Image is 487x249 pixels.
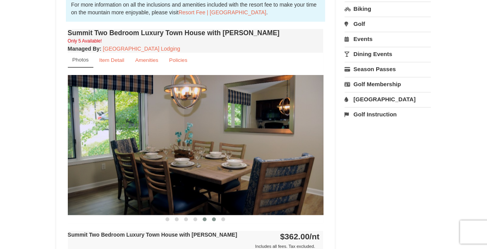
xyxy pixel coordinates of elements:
small: Item Detail [99,57,124,63]
a: [GEOGRAPHIC_DATA] Lodging [103,46,180,52]
strong: $362.00 [280,232,320,241]
span: /nt [310,232,320,241]
small: Photos [72,57,89,63]
a: [GEOGRAPHIC_DATA] [344,92,431,106]
a: Biking [344,2,431,16]
img: 18876286-206-01cdcc69.png [68,75,324,215]
a: Item Detail [94,53,129,68]
a: Golf Instruction [344,107,431,121]
a: Events [344,32,431,46]
a: Policies [164,53,192,68]
strong: Summit Two Bedroom Luxury Town House with [PERSON_NAME] [68,232,237,238]
a: Resort Fee | [GEOGRAPHIC_DATA] [179,9,266,15]
small: Only 5 Available! [68,38,102,44]
a: Photos [68,53,93,68]
a: Golf [344,17,431,31]
strong: : [68,46,102,52]
small: Policies [169,57,187,63]
a: Dining Events [344,47,431,61]
a: Season Passes [344,62,431,76]
span: Managed By [68,46,100,52]
h4: Summit Two Bedroom Luxury Town House with [PERSON_NAME] [68,29,324,37]
small: Amenities [135,57,158,63]
a: Amenities [130,53,163,68]
a: Golf Membership [344,77,431,91]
